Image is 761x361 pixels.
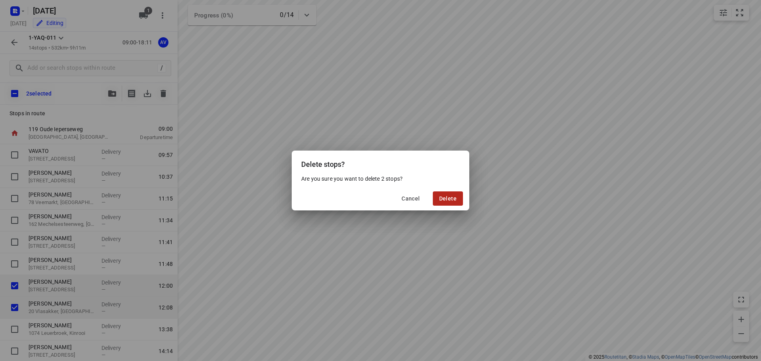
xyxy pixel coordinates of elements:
div: Delete stops? [292,151,469,175]
button: Cancel [395,191,426,206]
span: Delete [439,195,457,202]
span: Cancel [402,195,420,202]
p: Are you sure you want to delete 2 stops? [301,175,460,183]
button: Delete [433,191,463,206]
